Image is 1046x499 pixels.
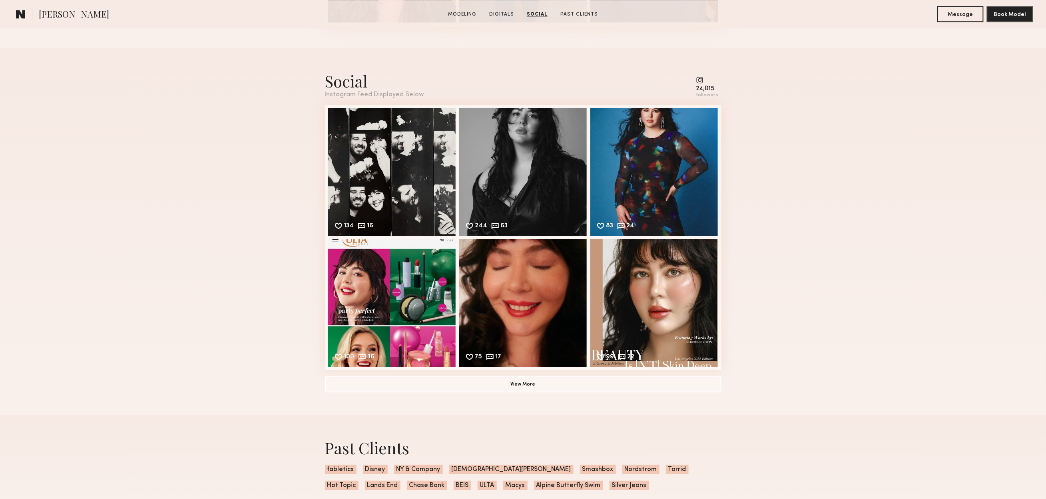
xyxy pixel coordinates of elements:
div: 63 [501,223,508,230]
a: Book Model [987,10,1033,17]
span: Alpine Butterfly Swim [534,481,603,490]
span: Macys [503,481,528,490]
div: Instagram Feed Displayed Below [325,91,424,98]
a: Social [524,11,551,18]
span: fabletics [325,465,357,474]
div: 99 [606,354,614,361]
a: Digitals [486,11,517,18]
span: Torrid [666,465,689,474]
div: 100 [344,354,355,361]
span: Chase Bank [407,481,447,490]
span: Smashbox [580,465,616,474]
span: Hot Topic [325,481,359,490]
div: followers [696,92,718,98]
span: Nordstrom [622,465,659,474]
div: 16 [367,223,374,230]
div: 24 [627,223,635,230]
div: 83 [606,223,614,230]
div: 22 [628,354,635,361]
button: Message [937,6,984,22]
button: View More [325,376,721,392]
div: 75 [475,354,482,361]
span: [DEMOGRAPHIC_DATA][PERSON_NAME] [449,465,574,474]
span: Silver Jeans [610,481,649,490]
span: NY & Company [394,465,443,474]
div: 134 [344,223,354,230]
span: [PERSON_NAME] [39,8,109,22]
div: 17 [496,354,502,361]
span: ULTA [478,481,497,490]
button: Book Model [987,6,1033,22]
div: Social [325,70,424,91]
div: 24,015 [696,86,718,92]
div: 244 [475,223,488,230]
span: Disney [363,465,388,474]
a: Past Clients [557,11,601,18]
span: BEIS [454,481,471,490]
div: Past Clients [325,437,721,458]
a: Modeling [445,11,480,18]
span: Lands End [365,481,400,490]
div: 36 [368,354,375,361]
